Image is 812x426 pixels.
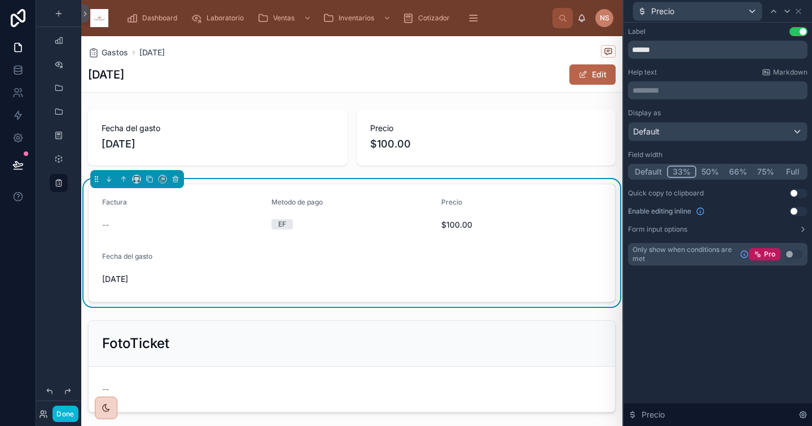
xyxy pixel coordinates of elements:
[651,6,674,17] span: Precio
[724,166,752,178] button: 66%
[628,189,704,198] div: Quick copy to clipboard
[187,8,252,28] a: Laboratorio
[418,14,450,23] span: Cotizador
[642,409,665,420] span: Precio
[102,47,128,58] span: Gastos
[773,68,807,77] span: Markdown
[142,14,177,23] span: Dashboard
[102,219,109,231] span: --
[117,6,552,31] div: scrollable content
[628,27,646,36] div: Label
[399,8,458,28] a: Cotizador
[630,166,667,178] button: Default
[628,81,807,99] div: scrollable content
[633,126,660,137] span: Default
[696,166,724,178] button: 50%
[628,122,807,141] button: Default
[633,2,762,21] button: Precio
[339,14,374,23] span: Inventarios
[102,252,152,260] span: Fecha del gasto
[628,225,807,234] button: Form input options
[139,47,165,58] a: [DATE]
[628,108,661,118] label: Display as
[569,64,616,85] button: Edit
[667,166,696,178] button: 33%
[752,166,779,178] button: 75%
[628,225,687,234] label: Form input options
[273,14,295,23] span: Ventas
[319,8,397,28] a: Inventarios
[52,406,78,422] button: Done
[441,219,602,231] span: $100.00
[441,198,462,206] span: Precio
[102,273,220,285] span: [DATE]
[762,68,807,77] a: Markdown
[600,14,609,23] span: NS
[764,250,775,259] span: Pro
[633,245,735,263] span: Only show when conditions are met
[628,150,662,159] label: Field width
[88,67,124,82] h1: [DATE]
[254,8,317,28] a: Ventas
[278,219,286,229] div: EF
[207,14,244,23] span: Laboratorio
[779,166,806,178] button: Full
[271,198,323,206] span: Metodo de pago
[628,68,657,77] label: Help text
[102,198,127,206] span: Factura
[123,8,185,28] a: Dashboard
[88,47,128,58] a: Gastos
[90,9,108,27] img: App logo
[628,207,691,216] span: Enable editing inline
